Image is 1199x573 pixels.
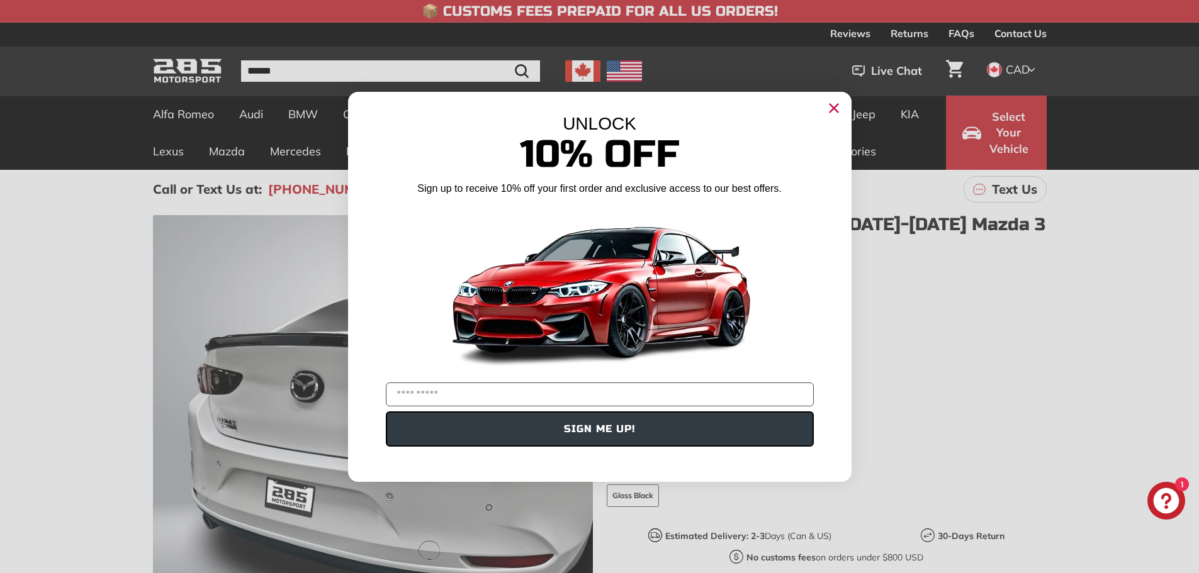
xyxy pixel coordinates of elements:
inbox-online-store-chat: Shopify online store chat [1144,482,1189,523]
input: YOUR EMAIL [386,382,814,406]
img: Banner showing BMW 4 Series Body kit [442,201,757,377]
span: Sign up to receive 10% off your first order and exclusive access to our best offers. [417,183,781,194]
span: 10% Off [520,131,680,177]
button: SIGN ME UP! [386,411,814,447]
span: UNLOCK [563,114,636,133]
button: Close dialog [824,98,844,118]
